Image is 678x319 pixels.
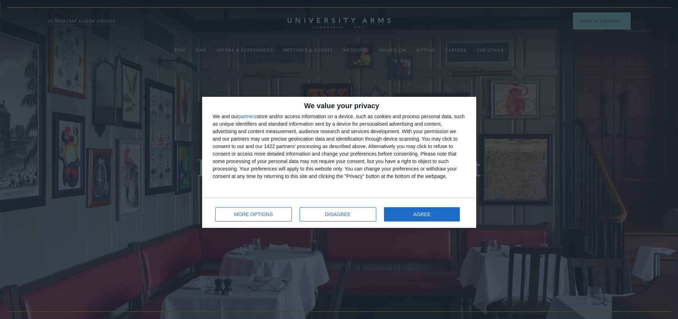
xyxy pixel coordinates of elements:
button: AGREE [384,207,460,221]
button: partners [238,114,257,119]
h2: We value your privacy [213,102,466,109]
div: We and our store and/or access information on a device, such as cookies and process personal data... [213,113,466,180]
span: DISAGREE [325,212,351,217]
span: AGREE [413,212,431,217]
div: qc-cmp2-ui [202,97,476,228]
span: MORE OPTIONS [234,212,273,217]
button: MORE OPTIONS [215,207,292,221]
button: DISAGREE [300,207,376,221]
